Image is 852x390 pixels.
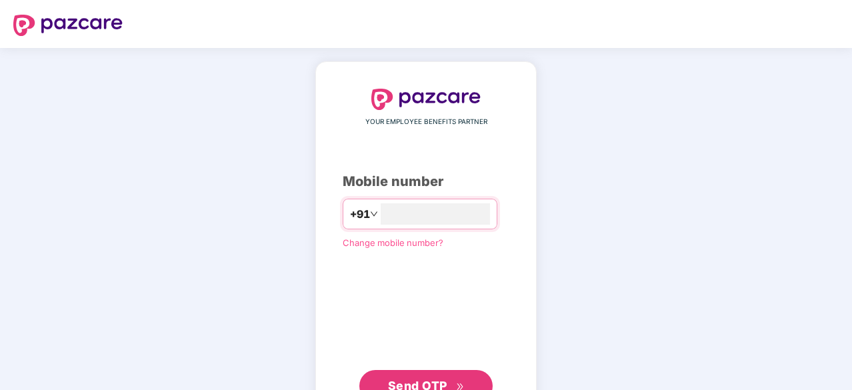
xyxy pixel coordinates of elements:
img: logo [371,89,481,110]
a: Change mobile number? [343,237,443,248]
span: YOUR EMPLOYEE BENEFITS PARTNER [365,117,487,127]
span: down [370,210,378,218]
div: Mobile number [343,171,509,192]
span: +91 [350,206,370,223]
img: logo [13,15,123,36]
